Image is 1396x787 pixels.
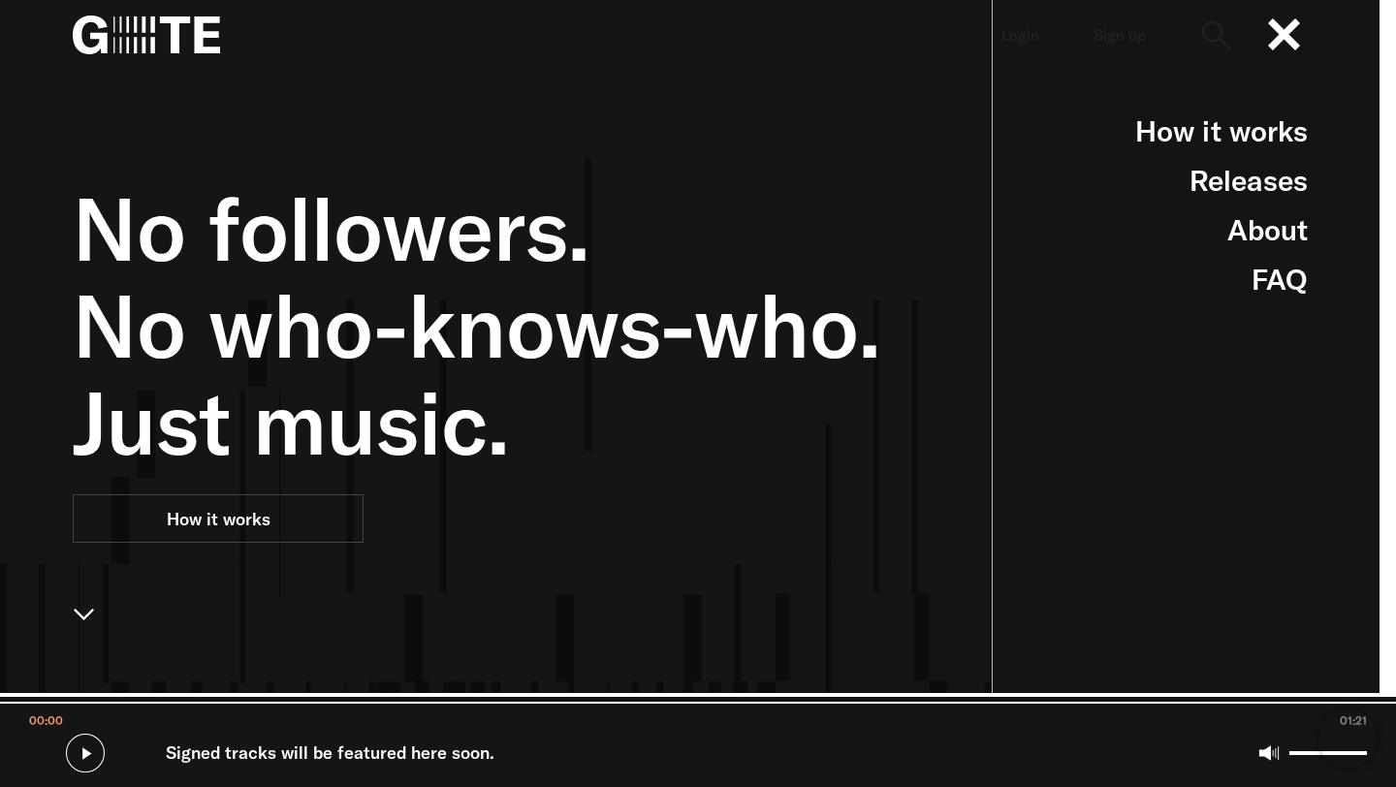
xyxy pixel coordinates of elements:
span: Signed tracks will be featured here soon. [166,740,494,767]
span: No followers. [73,180,1096,277]
span: Just music. [73,374,1096,471]
a: FAQ [1252,255,1308,304]
a: How it works [73,494,364,543]
span: No who-knows-who. [73,277,1096,374]
a: About [1227,205,1308,255]
span: 00:00 [29,713,63,729]
a: Releases [1190,156,1308,205]
input: Volume [1289,751,1367,755]
img: G=TE [73,16,220,54]
iframe: Brevo live chat [1318,709,1377,768]
a: How it works [1135,107,1308,156]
